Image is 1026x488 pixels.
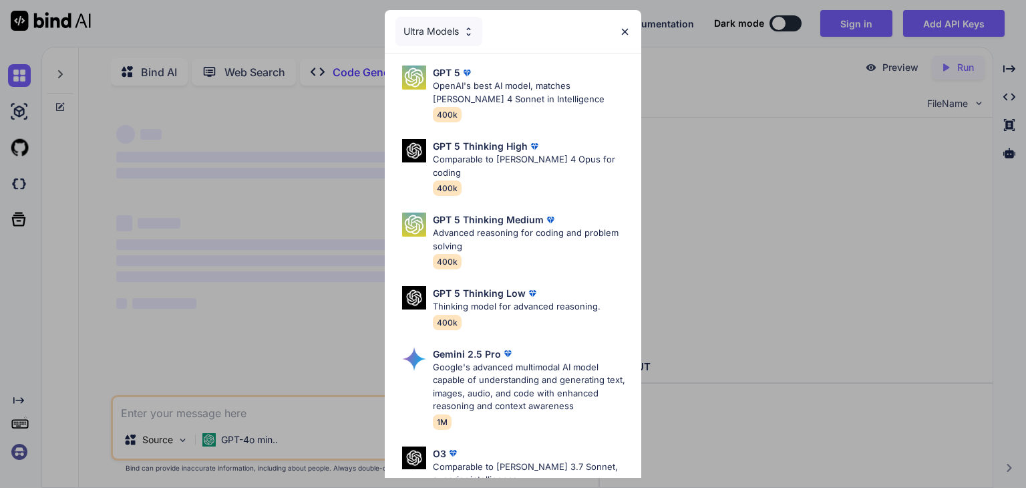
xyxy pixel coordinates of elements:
[526,287,539,300] img: premium
[402,447,426,470] img: Pick Models
[460,66,474,80] img: premium
[433,80,631,106] p: OpenAI's best AI model, matches [PERSON_NAME] 4 Sonnet in Intelligence
[528,140,541,153] img: premium
[544,213,557,227] img: premium
[433,254,462,269] span: 400k
[433,139,528,153] p: GPT 5 Thinking High
[433,347,501,361] p: Gemini 2.5 Pro
[433,414,452,430] span: 1M
[501,347,514,360] img: premium
[433,213,544,227] p: GPT 5 Thinking Medium
[433,66,460,80] p: GPT 5
[433,461,631,487] p: Comparable to [PERSON_NAME] 3.7 Sonnet, superior intelligence
[433,286,526,300] p: GPT 5 Thinking Low
[433,180,462,196] span: 400k
[402,66,426,90] img: Pick Models
[619,26,631,37] img: close
[402,286,426,310] img: Pick Models
[402,347,426,371] img: Pick Models
[402,139,426,162] img: Pick Models
[433,153,631,179] p: Comparable to [PERSON_NAME] 4 Opus for coding
[433,227,631,253] p: Advanced reasoning for coding and problem solving
[446,447,460,460] img: premium
[433,107,462,122] span: 400k
[433,361,631,413] p: Google's advanced multimodal AI model capable of understanding and generating text, images, audio...
[433,300,601,314] p: Thinking model for advanced reasoning.
[395,17,482,46] div: Ultra Models
[433,447,446,461] p: O3
[463,26,474,37] img: Pick Models
[402,213,426,237] img: Pick Models
[433,315,462,330] span: 400k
